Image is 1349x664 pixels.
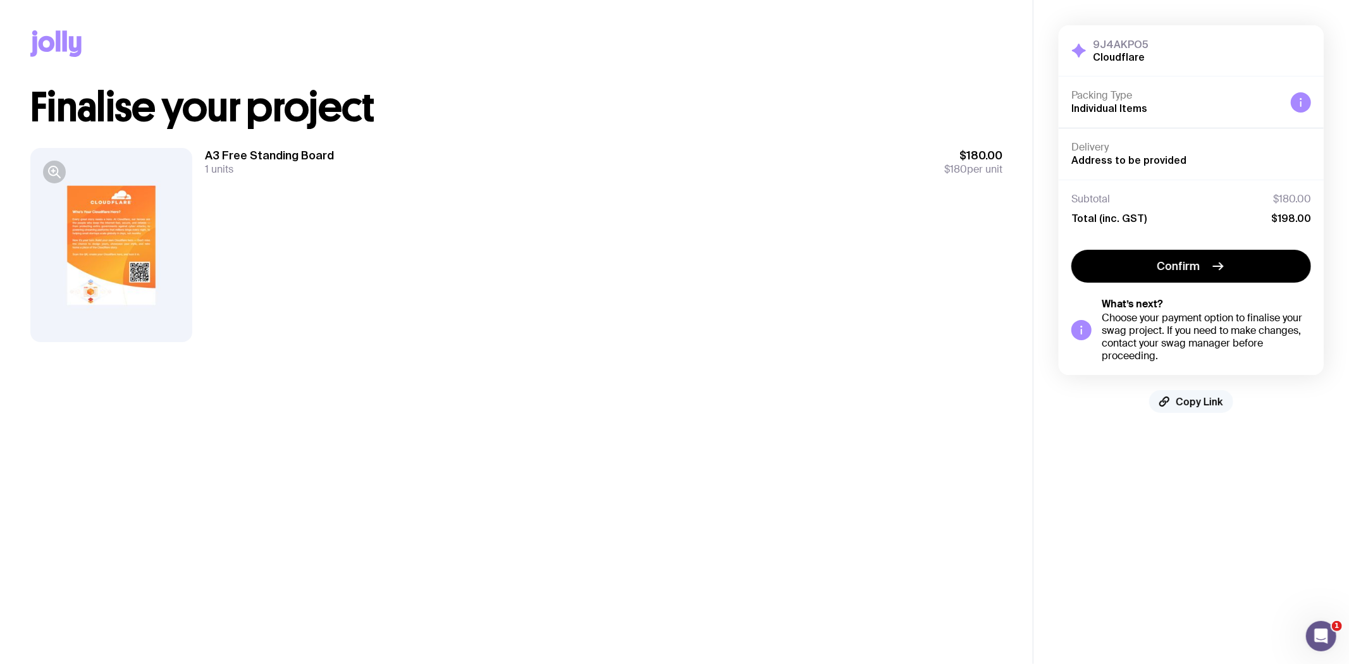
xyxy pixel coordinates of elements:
span: $198.00 [1271,212,1311,224]
button: Confirm [1071,250,1311,283]
span: Subtotal [1071,193,1110,206]
h1: Finalise your project [30,87,1002,128]
button: Copy Link [1149,390,1233,413]
span: 1 units [205,163,233,176]
span: $180.00 [944,148,1002,163]
span: $180 [944,163,967,176]
h4: Packing Type [1071,89,1281,102]
span: Total (inc. GST) [1071,212,1147,224]
span: per unit [944,163,1002,176]
span: $180.00 [1273,193,1311,206]
span: Confirm [1157,259,1200,274]
span: Copy Link [1176,395,1223,408]
div: Choose your payment option to finalise your swag project. If you need to make changes, contact yo... [1102,312,1311,362]
span: 1 [1332,621,1342,631]
span: Address to be provided [1071,154,1186,166]
iframe: Intercom live chat [1306,621,1336,651]
h4: Delivery [1071,141,1311,154]
span: Individual Items [1071,102,1147,114]
h5: What’s next? [1102,298,1311,310]
h3: 9J4AKPO5 [1093,38,1149,51]
h3: A3 Free Standing Board [205,148,334,163]
h2: Cloudflare [1093,51,1149,63]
